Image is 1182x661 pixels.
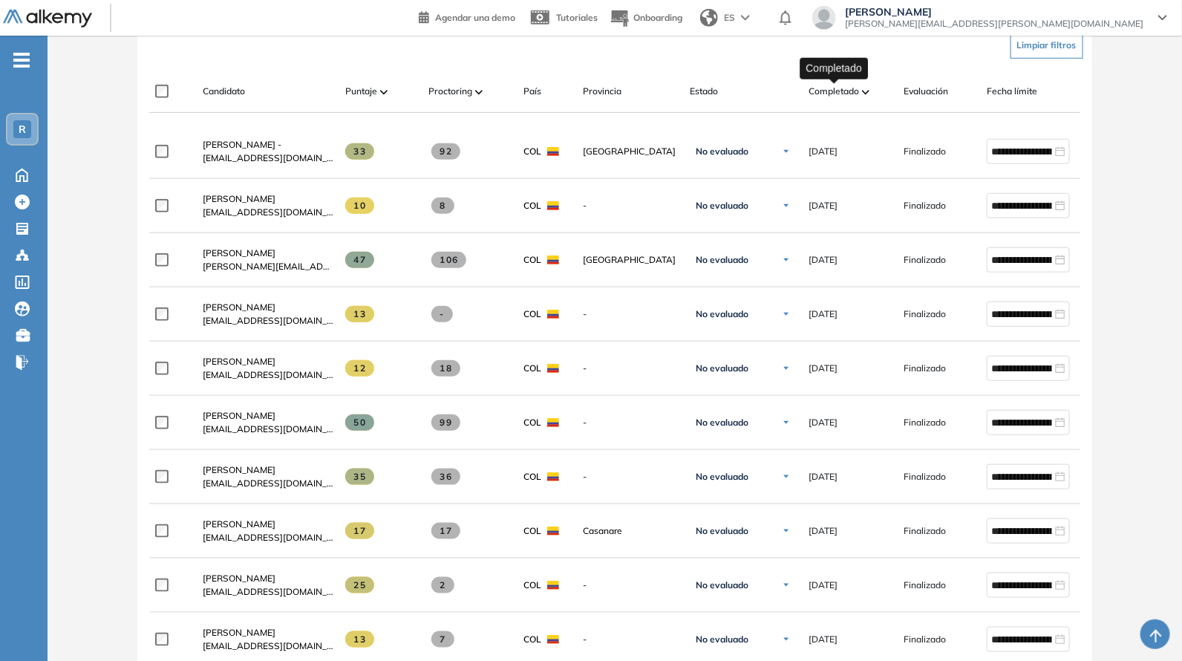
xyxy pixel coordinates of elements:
span: [EMAIL_ADDRESS][DOMAIN_NAME] [203,152,333,165]
img: arrow [741,15,750,21]
img: COL [547,581,559,590]
span: [EMAIL_ADDRESS][DOMAIN_NAME] [203,585,333,599]
span: 13 [345,631,374,648]
span: Estado [690,85,718,98]
span: 17 [345,523,374,539]
span: Puntaje [345,85,377,98]
img: COL [547,418,559,427]
span: [DATE] [809,253,837,267]
span: COL [523,416,541,429]
span: COL [523,307,541,321]
span: Finalizado [904,416,946,429]
span: - [583,362,678,375]
span: 33 [345,143,374,160]
a: [PERSON_NAME] [203,572,333,585]
i: - [13,59,30,62]
span: No evaluado [696,471,748,483]
span: 36 [431,469,460,485]
a: [PERSON_NAME] [203,301,333,314]
img: COL [547,255,559,264]
span: Proctoring [428,85,472,98]
span: Completado [809,85,859,98]
img: COL [547,310,559,319]
img: world [700,9,718,27]
span: 2 [431,577,454,593]
a: [PERSON_NAME] [203,626,333,639]
span: [PERSON_NAME][EMAIL_ADDRESS][PERSON_NAME][DOMAIN_NAME] [845,18,1143,30]
span: COL [523,579,541,592]
span: COL [523,470,541,483]
span: [EMAIL_ADDRESS][DOMAIN_NAME] [203,477,333,490]
span: COL [523,253,541,267]
img: Ícono de flecha [782,581,791,590]
span: - [583,416,678,429]
span: Onboarding [633,12,682,23]
button: Limpiar filtros [1010,32,1083,59]
span: Agendar una demo [435,12,515,23]
img: [missing "en.ARROW_ALT" translation] [380,90,388,94]
img: [missing "en.ARROW_ALT" translation] [475,90,483,94]
span: Provincia [583,85,621,98]
span: No evaluado [696,308,748,320]
span: [DATE] [809,633,837,646]
img: COL [547,635,559,644]
img: Logo [3,10,92,28]
span: Finalizado [904,253,946,267]
span: Tutoriales [556,12,598,23]
span: COL [523,524,541,538]
span: 106 [431,252,466,268]
img: Ícono de flecha [782,201,791,210]
span: - [431,306,453,322]
span: [PERSON_NAME] [203,302,275,313]
img: COL [547,527,559,535]
span: No evaluado [696,254,748,266]
img: COL [547,472,559,481]
span: [DATE] [809,579,837,592]
span: [PERSON_NAME][EMAIL_ADDRESS][DOMAIN_NAME] [203,260,333,273]
span: 13 [345,306,374,322]
span: [PERSON_NAME] [203,464,275,475]
span: Finalizado [904,307,946,321]
span: 18 [431,360,460,377]
img: Ícono de flecha [782,472,791,481]
span: [DATE] [809,416,837,429]
span: COL [523,633,541,646]
span: Finalizado [904,362,946,375]
img: Ícono de flecha [782,527,791,535]
span: Finalizado [904,579,946,592]
a: Agendar una demo [419,7,515,25]
span: 17 [431,523,460,539]
img: [missing "en.ARROW_ALT" translation] [862,90,869,94]
span: [EMAIL_ADDRESS][DOMAIN_NAME] [203,531,333,544]
a: [PERSON_NAME] [203,355,333,368]
span: 25 [345,577,374,593]
span: 8 [431,198,454,214]
span: Candidato [203,85,245,98]
span: [PERSON_NAME] [203,356,275,367]
span: [GEOGRAPHIC_DATA] [583,145,678,158]
span: Finalizado [904,470,946,483]
img: Ícono de flecha [782,635,791,644]
div: Completado [800,57,869,79]
span: [DATE] [809,362,837,375]
img: Ícono de flecha [782,255,791,264]
span: [DATE] [809,199,837,212]
span: [PERSON_NAME] [203,573,275,584]
span: COL [523,145,541,158]
span: No evaluado [696,417,748,429]
span: No evaluado [696,146,748,157]
span: No evaluado [696,634,748,645]
span: [PERSON_NAME] [845,6,1143,18]
span: - [583,633,678,646]
span: R [19,123,26,135]
span: No evaluado [696,579,748,591]
span: [PERSON_NAME] [203,193,275,204]
span: No evaluado [696,362,748,374]
span: [PERSON_NAME] - [203,139,281,150]
button: Onboarding [610,2,682,34]
span: Finalizado [904,524,946,538]
span: COL [523,199,541,212]
span: 99 [431,414,460,431]
span: Fecha límite [987,85,1037,98]
span: [EMAIL_ADDRESS][DOMAIN_NAME] [203,423,333,436]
